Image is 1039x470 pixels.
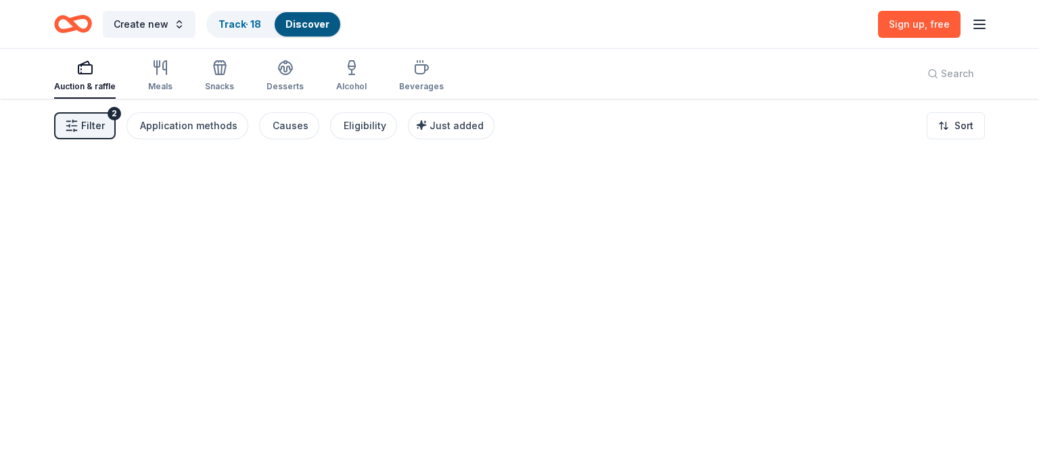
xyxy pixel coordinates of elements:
button: Meals [148,54,172,99]
span: Just added [430,120,484,131]
button: Track· 18Discover [206,11,342,38]
button: Eligibility [330,112,397,139]
button: Filter2 [54,112,116,139]
button: Causes [259,112,319,139]
span: Create new [114,16,168,32]
div: Auction & raffle [54,81,116,92]
span: Sign up [889,18,950,30]
div: Snacks [205,81,234,92]
div: Causes [273,118,308,134]
a: Discover [285,18,329,30]
button: Auction & raffle [54,54,116,99]
a: Home [54,8,92,40]
div: Application methods [140,118,237,134]
button: Alcohol [336,54,367,99]
div: Meals [148,81,172,92]
div: Alcohol [336,81,367,92]
div: Desserts [267,81,304,92]
button: Just added [408,112,494,139]
a: Track· 18 [218,18,261,30]
button: Desserts [267,54,304,99]
button: Create new [103,11,195,38]
div: Beverages [399,81,444,92]
button: Application methods [126,112,248,139]
span: , free [925,18,950,30]
div: 2 [108,107,121,120]
button: Sort [927,112,985,139]
div: Eligibility [344,118,386,134]
a: Sign up, free [878,11,961,38]
button: Beverages [399,54,444,99]
button: Snacks [205,54,234,99]
span: Filter [81,118,105,134]
span: Sort [954,118,973,134]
